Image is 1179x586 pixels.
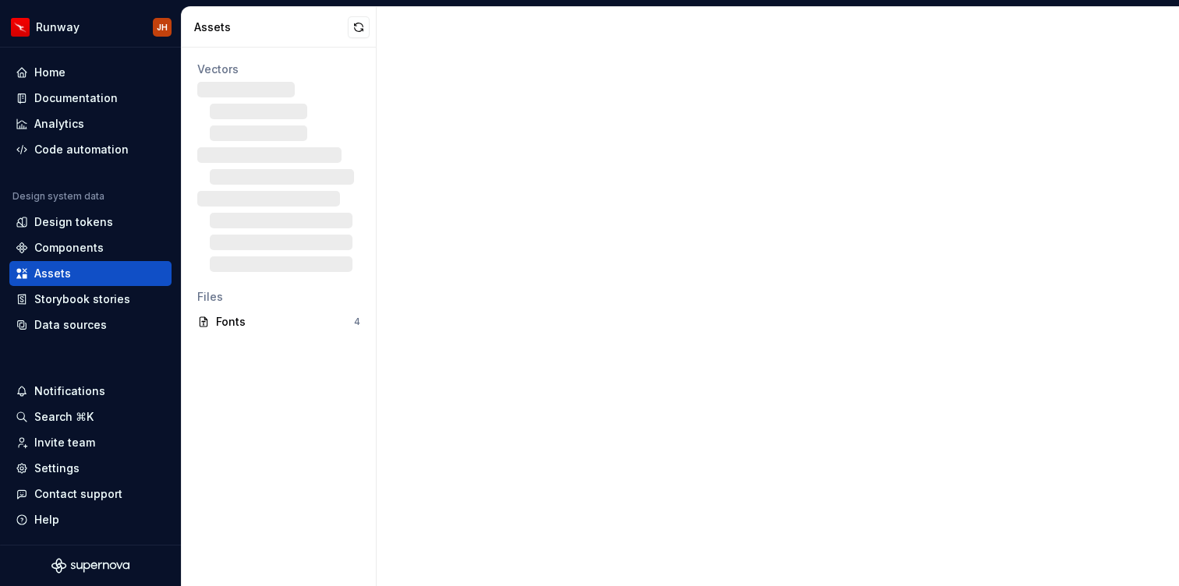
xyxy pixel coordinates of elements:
[194,19,348,35] div: Assets
[9,404,172,429] button: Search ⌘K
[9,312,172,337] a: Data sources
[34,317,107,333] div: Data sources
[9,456,172,481] a: Settings
[191,309,366,334] a: Fonts4
[34,486,122,502] div: Contact support
[9,137,172,162] a: Code automation
[34,435,95,450] div: Invite team
[34,512,59,528] div: Help
[3,10,178,44] button: RunwayJH
[34,383,105,399] div: Notifications
[9,430,172,455] a: Invite team
[9,210,172,235] a: Design tokens
[11,18,30,37] img: 6b187050-a3ed-48aa-8485-808e17fcee26.png
[157,21,168,34] div: JH
[9,507,172,532] button: Help
[9,287,172,312] a: Storybook stories
[34,142,129,157] div: Code automation
[36,19,80,35] div: Runway
[354,316,360,328] div: 4
[34,461,80,476] div: Settings
[197,289,360,305] div: Files
[34,90,118,106] div: Documentation
[34,240,104,256] div: Components
[9,261,172,286] a: Assets
[216,314,354,330] div: Fonts
[9,86,172,111] a: Documentation
[51,558,129,574] svg: Supernova Logo
[12,190,104,203] div: Design system data
[34,266,71,281] div: Assets
[34,116,84,132] div: Analytics
[34,291,130,307] div: Storybook stories
[34,214,113,230] div: Design tokens
[9,482,172,507] button: Contact support
[9,235,172,260] a: Components
[9,60,172,85] a: Home
[34,65,65,80] div: Home
[197,62,360,77] div: Vectors
[9,379,172,404] button: Notifications
[9,111,172,136] a: Analytics
[34,409,94,425] div: Search ⌘K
